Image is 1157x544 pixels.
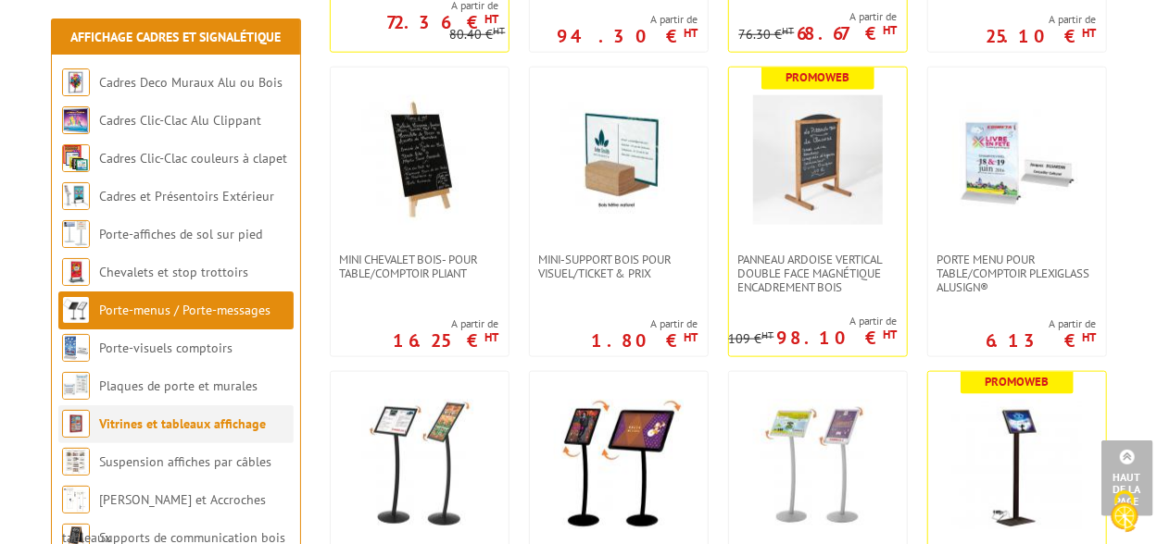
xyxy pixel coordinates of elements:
[539,253,698,280] span: Mini-support bois pour visuel/ticket & prix
[592,335,698,346] p: 1.80 €
[738,253,898,294] span: Panneau Ardoise Vertical double face Magnétique encadrement Bois
[952,400,1082,529] img: Porte-affiches / Porte-messages LED A4 et A3 hauteur fixe - Noir
[99,302,270,318] a: Porte-menus / Porte-messages
[987,31,1097,42] p: 25.10 €
[355,95,484,225] img: Mini Chevalet Bois- pour table/comptoir pliant
[450,28,506,42] p: 80.40 €
[554,400,684,529] img: Porte-affiches / Porte-messages A4 et A3 sur pied courbé, cadres inclinés Black-Line® finition no...
[985,374,1049,389] b: Promoweb
[99,453,271,470] a: Suspension affiches par câbles
[1101,440,1153,516] a: Haut de la page
[331,253,509,280] a: Mini Chevalet Bois- pour table/comptoir pliant
[928,253,1106,294] a: Porte Menu pour table/comptoir Plexiglass AluSign®
[62,144,90,172] img: Cadres Clic-Clac couleurs à clapet
[753,400,883,529] img: Porte-affiches / Porte-messages A4 et A3 sur pied courbé, finition alu naturel satiné
[1092,481,1157,544] button: Cookies (fenêtre modale)
[762,328,774,341] sup: HT
[685,25,698,41] sup: HT
[62,68,90,96] img: Cadres Deco Muraux Alu ou Bois
[798,28,898,39] p: 68.67 €
[99,340,233,356] a: Porte-visuels comptoirs
[387,17,499,28] p: 72.36 €
[783,24,795,37] sup: HT
[394,316,499,331] span: A partir de
[99,112,261,129] a: Cadres Clic-Clac Alu Clippant
[592,316,698,331] span: A partir de
[62,220,90,248] img: Porte-affiches de sol sur pied
[99,226,262,242] a: Porte-affiches de sol sur pied
[1101,488,1148,535] img: Cookies (fenêtre modale)
[530,253,708,280] a: Mini-support bois pour visuel/ticket & prix
[685,329,698,345] sup: HT
[884,327,898,342] sup: HT
[62,448,90,476] img: Suspension affiches par câbles
[554,95,684,225] img: Mini-support bois pour visuel/ticket & prix
[987,335,1097,346] p: 6.13 €
[62,410,90,438] img: Vitrines et tableaux affichage
[1083,329,1097,345] sup: HT
[987,316,1097,331] span: A partir de
[62,258,90,286] img: Chevalets et stop trottoirs
[558,12,698,27] span: A partir de
[494,24,506,37] sup: HT
[99,377,258,394] a: Plaques de porte et murales
[99,264,248,280] a: Chevalets et stop trottoirs
[729,253,907,294] a: Panneau Ardoise Vertical double face Magnétique encadrement Bois
[786,69,849,85] b: Promoweb
[729,314,898,328] span: A partir de
[884,22,898,38] sup: HT
[987,12,1097,27] span: A partir de
[485,329,499,345] sup: HT
[937,253,1097,294] span: Porte Menu pour table/comptoir Plexiglass AluSign®
[739,9,898,24] span: A partir de
[355,400,484,529] img: Porte-affiches / Porte-messages A4 ou A3 sur pied courbe, finition noir mat
[99,74,283,91] a: Cadres Deco Muraux Alu ou Bois
[729,332,774,346] p: 109 €
[62,372,90,400] img: Plaques de porte et murales
[1083,25,1097,41] sup: HT
[340,253,499,280] span: Mini Chevalet Bois- pour table/comptoir pliant
[739,28,795,42] p: 76.30 €
[99,188,274,204] a: Cadres et Présentoirs Extérieur
[70,29,281,45] a: Affichage Cadres et Signalétique
[62,296,90,324] img: Porte-menus / Porte-messages
[62,182,90,210] img: Cadres et Présentoirs Extérieur
[99,415,266,432] a: Vitrines et tableaux affichage
[952,95,1082,225] img: Porte Menu pour table/comptoir Plexiglass AluSign®
[62,106,90,134] img: Cadres Clic-Clac Alu Clippant
[62,334,90,362] img: Porte-visuels comptoirs
[485,11,499,27] sup: HT
[394,335,499,346] p: 16.25 €
[753,95,883,225] img: Panneau Ardoise Vertical double face Magnétique encadrement Bois
[99,150,287,167] a: Cadres Clic-Clac couleurs à clapet
[558,31,698,42] p: 94.30 €
[777,332,898,343] p: 98.10 €
[62,486,90,513] img: Cimaises et Accroches tableaux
